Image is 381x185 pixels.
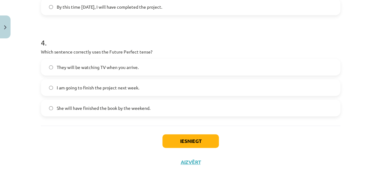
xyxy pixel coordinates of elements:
[57,64,139,71] span: They will be watching TV when you arrive.
[41,28,340,47] h1: 4 .
[49,65,53,69] input: They will be watching TV when you arrive.
[179,159,202,165] button: Aizvērt
[57,105,150,111] span: She will have finished the book by the weekend.
[49,86,53,90] input: I am going to finish the project next week.
[49,5,53,9] input: By this time [DATE], I will have completed the project.
[162,134,219,148] button: Iesniegt
[41,49,340,55] p: Which sentence correctly uses the Future Perfect tense?
[4,25,7,29] img: icon-close-lesson-0947bae3869378f0d4975bcd49f059093ad1ed9edebbc8119c70593378902aed.svg
[57,84,139,91] span: I am going to finish the project next week.
[57,4,162,10] span: By this time [DATE], I will have completed the project.
[49,106,53,110] input: She will have finished the book by the weekend.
